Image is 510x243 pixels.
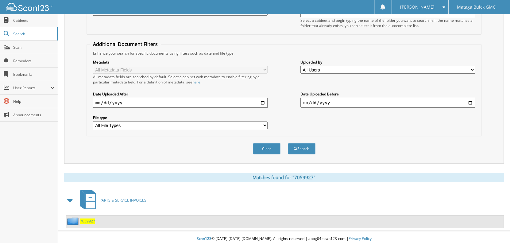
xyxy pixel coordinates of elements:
[300,98,475,108] input: end
[479,214,510,243] iframe: Chat Widget
[457,5,496,9] span: Mataga Buick GMC
[300,60,475,65] label: Uploaded By
[300,91,475,97] label: Date Uploaded Before
[253,143,280,154] button: Clear
[13,31,54,37] span: Search
[400,5,434,9] span: [PERSON_NAME]
[99,198,146,203] span: PARTS & SERVICE INVOICES
[13,45,55,50] span: Scan
[13,99,55,104] span: Help
[197,236,211,241] span: Scan123
[349,236,372,241] a: Privacy Policy
[90,41,161,48] legend: Additional Document Filters
[13,72,55,77] span: Bookmarks
[13,85,50,91] span: User Reports
[93,98,268,108] input: start
[80,218,95,224] a: 7059927
[64,173,504,182] div: Matches found for "7059927"
[192,79,200,85] a: here
[76,188,146,212] a: PARTS & SERVICE INVOICES
[93,74,268,85] div: All metadata fields are searched by default. Select a cabinet with metadata to enable filtering b...
[93,60,268,65] label: Metadata
[13,18,55,23] span: Cabinets
[90,51,478,56] div: Enhance your search for specific documents using filters such as date and file type.
[6,3,52,11] img: scan123-logo-white.svg
[13,112,55,118] span: Announcements
[288,143,315,154] button: Search
[13,58,55,64] span: Reminders
[67,217,80,225] img: folder2.png
[93,91,268,97] label: Date Uploaded After
[93,115,268,120] label: File type
[300,18,475,28] div: Select a cabinet and begin typing the name of the folder you want to search in. If the name match...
